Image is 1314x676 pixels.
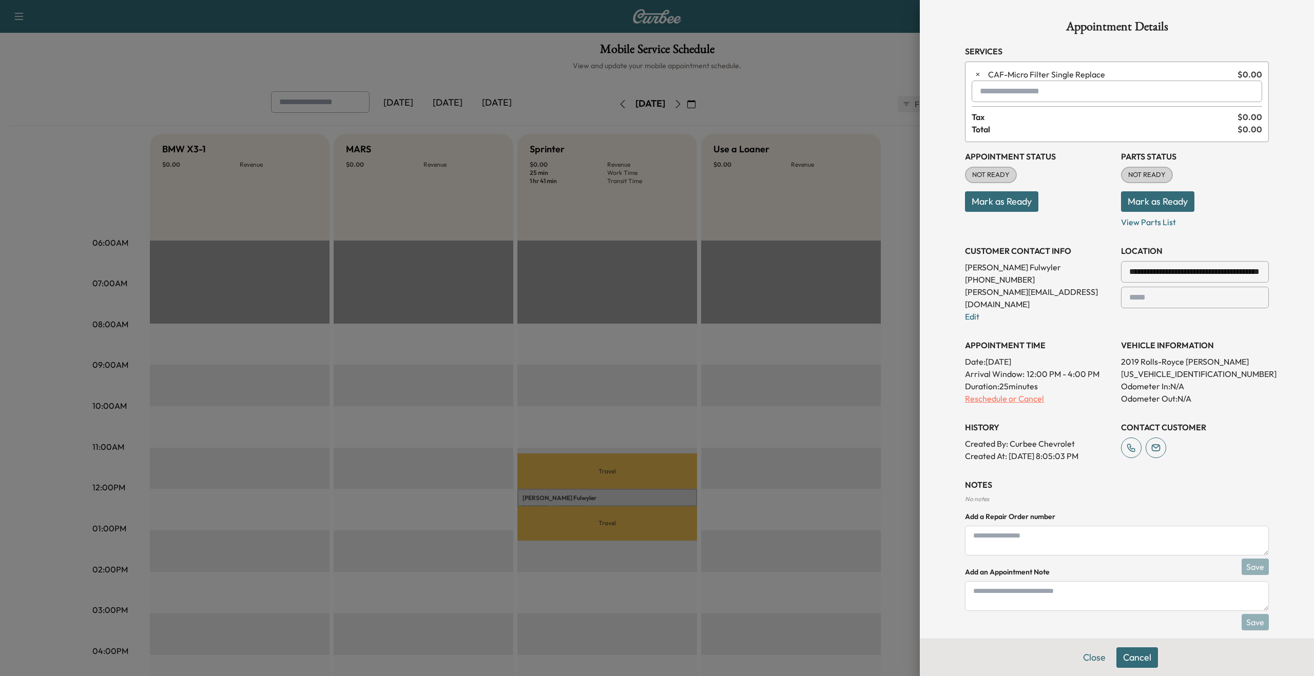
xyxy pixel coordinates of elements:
span: $ 0.00 [1238,111,1262,123]
p: Odometer Out: N/A [1121,392,1269,405]
p: Duration: 25 minutes [965,380,1113,392]
button: Cancel [1116,647,1158,668]
p: Created By : Curbee Chevrolet [965,438,1113,450]
h4: Add a Repair Order number [965,511,1269,522]
span: Tax [972,111,1238,123]
span: $ 0.00 [1238,123,1262,135]
p: Date: [DATE] [965,355,1113,368]
h3: History [965,421,1113,433]
p: [US_VEHICLE_IDENTIFICATION_NUMBER] [1121,368,1269,380]
p: [PERSON_NAME] Fulwyler [965,261,1113,273]
button: Mark as Ready [1121,191,1194,212]
p: Reschedule or Cancel [965,392,1113,405]
h3: CONTACT CUSTOMER [1121,421,1269,433]
a: Edit [965,311,979,322]
h3: Appointment Status [965,150,1113,163]
span: NOT READY [966,170,1016,180]
div: No notes [965,495,1269,503]
p: [PERSON_NAME][EMAIL_ADDRESS][DOMAIN_NAME] [965,286,1113,310]
span: 12:00 PM - 4:00 PM [1027,368,1099,380]
p: [PHONE_NUMBER] [965,273,1113,286]
button: Close [1076,647,1112,668]
h3: CUSTOMER CONTACT INFO [965,245,1113,257]
h1: Appointment Details [965,21,1269,37]
p: Arrival Window: [965,368,1113,380]
h3: NOTES [965,479,1269,491]
p: Odometer In: N/A [1121,380,1269,392]
span: $ 0.00 [1238,68,1262,81]
h3: Services [965,45,1269,57]
span: NOT READY [1122,170,1172,180]
h3: VEHICLE INFORMATION [1121,339,1269,351]
button: Mark as Ready [965,191,1038,212]
h3: LOCATION [1121,245,1269,257]
span: Micro Filter Single Replace [988,68,1233,81]
span: Total [972,123,1238,135]
p: View Parts List [1121,212,1269,228]
h4: Add an Appointment Note [965,567,1269,577]
p: Created At : [DATE] 8:05:03 PM [965,450,1113,462]
h3: Parts Status [1121,150,1269,163]
p: 2019 Rolls-Royce [PERSON_NAME] [1121,355,1269,368]
h3: APPOINTMENT TIME [965,339,1113,351]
